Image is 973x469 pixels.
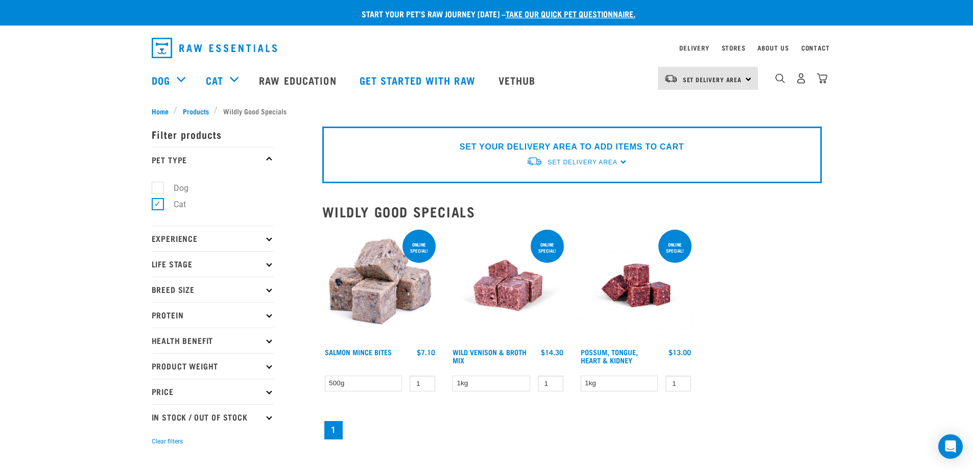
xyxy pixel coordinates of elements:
a: Dog [152,72,170,88]
p: Price [152,379,274,404]
a: Get started with Raw [349,60,488,101]
a: About Us [757,46,789,50]
img: user.png [796,73,806,84]
nav: dropdown navigation [144,34,830,62]
span: Set Delivery Area [548,159,617,166]
img: Possum Tongue Heart Kidney 1682 [578,228,694,343]
nav: breadcrumbs [152,106,822,116]
img: van-moving.png [526,156,542,167]
p: Pet Type [152,147,274,172]
h2: Wildly Good Specials [322,204,822,219]
p: Product Weight [152,353,274,379]
p: Protein [152,302,274,328]
a: Home [152,106,174,116]
a: Products [177,106,214,116]
div: $14.30 [541,348,563,356]
p: Breed Size [152,277,274,302]
a: Vethub [488,60,549,101]
div: ONLINE SPECIAL! [402,237,436,258]
a: Possum, Tongue, Heart & Kidney [581,350,638,362]
img: Vension and heart [450,228,566,343]
span: Products [183,106,209,116]
p: SET YOUR DELIVERY AREA TO ADD ITEMS TO CART [460,141,684,153]
p: Health Benefit [152,328,274,353]
a: Delivery [679,46,709,50]
span: Home [152,106,169,116]
label: Cat [157,198,190,211]
img: van-moving.png [664,74,678,83]
p: Filter products [152,121,274,147]
div: $13.00 [669,348,691,356]
img: 1141 Salmon Mince 01 [322,228,438,343]
input: 1 [538,376,563,391]
a: Cat [206,72,223,88]
a: Raw Education [249,60,349,101]
div: Open Intercom Messenger [938,434,963,459]
a: Contact [801,46,830,50]
div: ONLINE SPECIAL! [658,237,692,258]
p: In Stock / Out Of Stock [152,404,274,430]
input: 1 [666,376,691,391]
img: Raw Essentials Logo [152,38,277,58]
a: Page 1 [324,421,343,439]
div: ONLINE SPECIAL! [531,237,564,258]
a: take our quick pet questionnaire. [506,11,635,16]
span: Set Delivery Area [683,78,742,81]
p: Experience [152,226,274,251]
p: Life Stage [152,251,274,277]
button: Clear filters [152,437,183,446]
label: Dog [157,182,193,194]
a: Wild Venison & Broth Mix [453,350,527,362]
img: home-icon-1@2x.png [775,73,785,83]
a: Stores [722,46,746,50]
input: 1 [410,376,435,391]
img: home-icon@2x.png [817,73,827,84]
a: Salmon Mince Bites [325,350,392,354]
nav: pagination [322,419,822,441]
div: $7.10 [417,348,435,356]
